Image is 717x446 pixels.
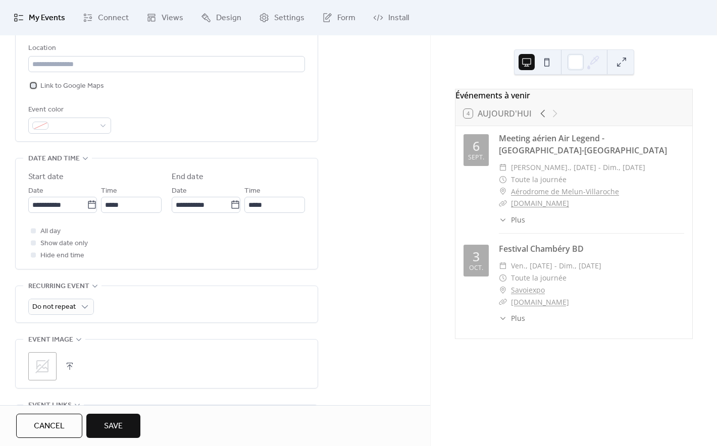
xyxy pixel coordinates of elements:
a: Aérodrome de Melun-Villaroche [511,186,619,198]
div: ​ [499,197,507,209]
div: ​ [499,296,507,308]
button: ​Plus [499,214,525,225]
a: Views [139,4,191,31]
span: Toute la journée [511,272,567,284]
span: Install [388,12,409,24]
span: ven., [DATE] - dim., [DATE] [511,260,601,272]
span: Plus [511,313,525,323]
span: Design [216,12,241,24]
a: Savoiexpo [511,284,545,296]
a: Festival Chambéry BD [499,243,584,254]
div: ​ [499,284,507,296]
div: sept. [468,154,484,161]
div: End date [172,171,203,183]
div: ​ [499,161,507,174]
a: Meeting aérien Air Legend - [GEOGRAPHIC_DATA]-[GEOGRAPHIC_DATA] [499,133,667,156]
button: Save [86,414,140,438]
div: Start date [28,171,64,183]
button: Cancel [16,414,82,438]
span: Settings [274,12,304,24]
span: Plus [511,214,525,225]
a: [DOMAIN_NAME] [511,198,569,208]
div: ​ [499,214,507,225]
span: Event links [28,400,72,412]
div: ​ [499,272,507,284]
div: Event color [28,104,109,116]
span: All day [40,226,61,238]
span: Hide end time [40,250,84,262]
a: Connect [75,4,136,31]
span: Link to Google Maps [40,80,104,92]
a: My Events [6,4,73,31]
span: Date and time [28,153,80,165]
a: Install [366,4,417,31]
div: ; [28,352,57,380]
span: Views [162,12,183,24]
div: ​ [499,174,507,186]
span: Time [244,185,261,197]
div: oct. [469,265,483,271]
span: My Events [29,12,65,24]
span: Date [172,185,187,197]
div: ​ [499,186,507,198]
a: [DOMAIN_NAME] [511,297,569,307]
span: Do not repeat [32,300,76,314]
span: Event image [28,334,73,346]
span: [PERSON_NAME]., [DATE] - dim., [DATE] [511,161,645,174]
span: Recurring event [28,281,89,293]
span: Show date only [40,238,88,250]
div: Location [28,42,303,54]
span: Cancel [34,420,65,432]
span: Toute la journée [511,174,567,186]
a: Design [193,4,249,31]
div: Événements à venir [455,89,692,101]
div: 3 [473,250,480,263]
span: Form [337,12,355,24]
a: Settings [251,4,312,31]
div: ​ [499,260,507,272]
span: Date [28,185,43,197]
div: ​ [499,313,507,323]
div: 6 [473,140,480,152]
span: Save [104,420,123,432]
span: Connect [98,12,129,24]
a: Form [315,4,363,31]
span: Time [101,185,117,197]
button: ​Plus [499,313,525,323]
